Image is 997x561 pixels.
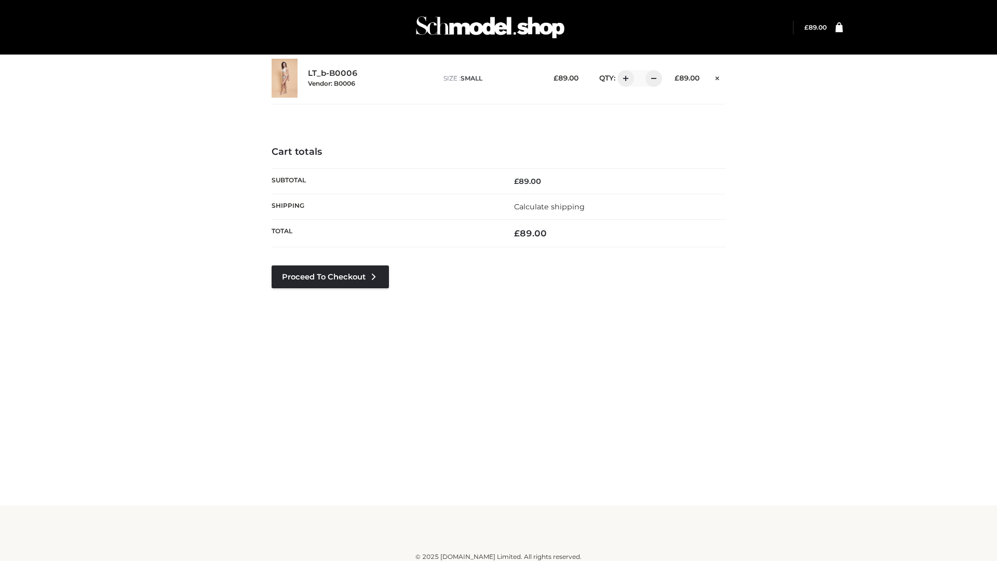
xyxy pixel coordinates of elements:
span: SMALL [461,74,482,82]
bdi: 89.00 [514,228,547,238]
bdi: 89.00 [675,74,699,82]
a: Proceed to Checkout [272,265,389,288]
span: £ [804,23,809,31]
th: Shipping [272,194,498,219]
bdi: 89.00 [554,74,578,82]
a: £89.00 [804,23,827,31]
img: LT_b-B0006 - SMALL [272,59,298,98]
small: Vendor: B0006 [308,79,355,87]
h4: Cart totals [272,146,725,158]
div: QTY: [589,70,658,87]
span: £ [554,74,558,82]
p: size : [443,74,537,83]
span: £ [514,177,519,186]
bdi: 89.00 [804,23,827,31]
a: LT_b-B0006 [308,69,358,78]
bdi: 89.00 [514,177,541,186]
span: £ [675,74,679,82]
a: Remove this item [710,70,725,84]
th: Total [272,220,498,247]
a: Calculate shipping [514,202,585,211]
span: £ [514,228,520,238]
img: Schmodel Admin 964 [412,7,568,48]
th: Subtotal [272,168,498,194]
